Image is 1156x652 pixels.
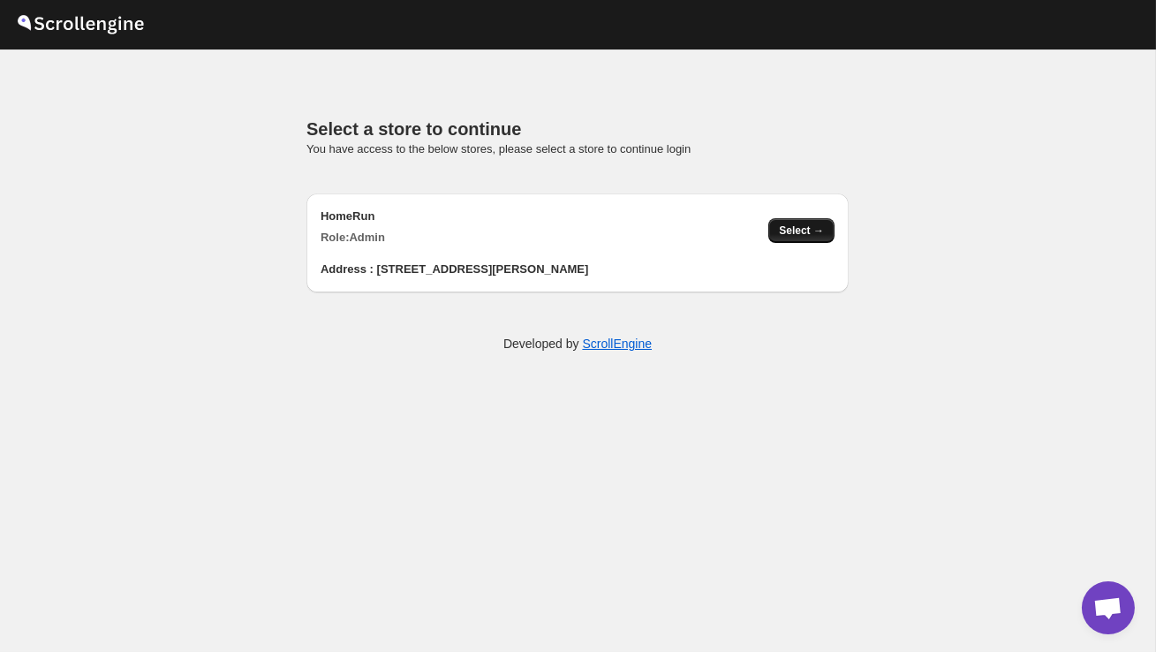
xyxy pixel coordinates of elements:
a: ScrollEngine [582,337,652,351]
b: HomeRun [321,209,374,223]
p: You have access to the below stores, please select a store to continue login [306,140,849,158]
p: Developed by [503,335,652,353]
div: Open chat [1082,581,1135,634]
b: Address : [STREET_ADDRESS][PERSON_NAME] [321,262,588,276]
span: Select → [779,224,824,238]
span: Select a store to continue [306,119,521,139]
button: Select → [768,218,835,243]
b: Role: Admin [321,231,385,244]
